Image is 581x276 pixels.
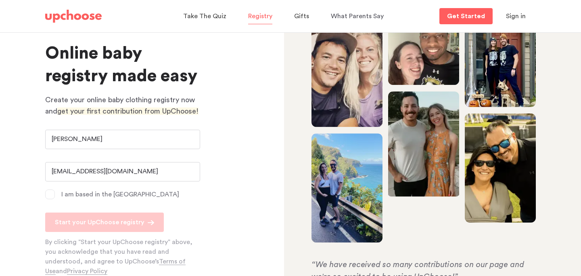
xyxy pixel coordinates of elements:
[55,217,144,227] p: Start your UpChoose registry
[61,190,179,199] p: I am based in the [GEOGRAPHIC_DATA]
[388,91,459,196] img: Smiling couple embracing each other, radiating happiness
[248,13,272,19] span: Registry
[45,96,195,115] span: Create your online baby clothing registry now and
[439,8,493,24] a: Get Started
[45,162,200,181] input: Your Email
[67,268,107,275] a: Privacy Policy
[294,13,309,19] span: Gifts
[45,8,102,25] a: UpChoose
[45,45,197,84] span: Online baby registry made easy
[183,8,229,24] a: Take The Quiz
[465,27,536,107] img: Couple and their dog posing in front of their porch, dressed for Halloween, with a 'welcome' sign...
[45,213,164,232] button: Start your UpChoose registry
[45,130,200,149] input: Your Name
[496,8,536,24] button: Sign in
[57,107,199,115] span: get your first contribution from UpChoose!
[331,13,384,19] span: What Parents Say
[311,27,382,127] img: Joyful couple smiling together at the camera
[311,133,382,242] img: Expecting couple on a scenic mountain walk, with a beautiful sea backdrop, woman pregnant and smi...
[465,114,536,225] img: Man and woman in a garden wearing sunglasses, woman carrying her baby in babywearing gear, both s...
[388,28,459,85] img: Happy couple beaming at the camera, sharing a warm moment
[45,258,186,275] a: Terms of Use
[294,8,311,24] a: Gifts
[447,13,485,19] p: Get Started
[248,8,275,24] a: Registry
[183,13,226,19] span: Take The Quiz
[45,237,204,276] p: By clicking “Start your UpChoose registry” above, you acknowledge that you have read and understo...
[45,10,102,23] img: UpChoose
[506,13,526,19] span: Sign in
[331,8,386,24] a: What Parents Say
